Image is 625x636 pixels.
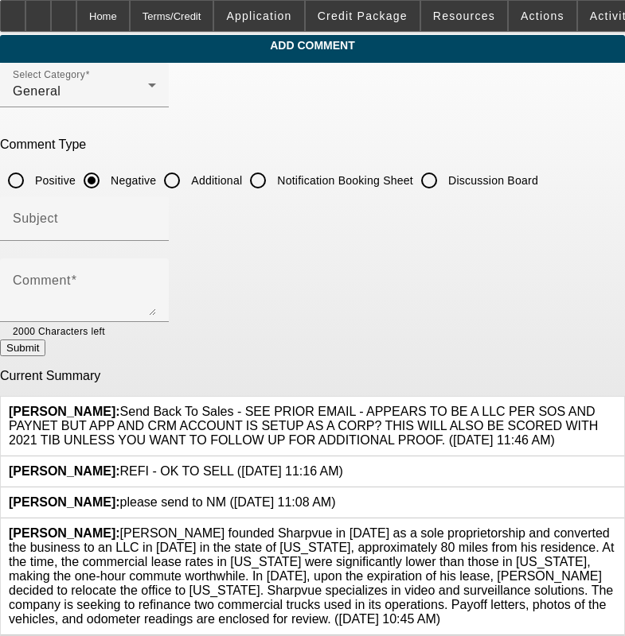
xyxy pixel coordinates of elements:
[433,10,495,22] span: Resources
[9,405,120,418] b: [PERSON_NAME]:
[214,1,303,31] button: Application
[9,495,336,509] span: please send to NM ([DATE] 11:08 AM)
[107,173,156,188] label: Negative
[9,495,120,509] b: [PERSON_NAME]:
[13,70,85,80] mat-label: Select Category
[12,39,613,52] span: Add Comment
[521,10,564,22] span: Actions
[9,464,120,478] b: [PERSON_NAME]:
[509,1,576,31] button: Actions
[13,211,58,225] mat-label: Subject
[318,10,408,22] span: Credit Package
[13,273,71,287] mat-label: Comment
[306,1,420,31] button: Credit Package
[274,173,413,188] label: Notification Booking Sheet
[445,173,538,188] label: Discussion Board
[13,322,105,339] mat-hint: 2000 Characters left
[13,84,61,98] span: General
[32,173,76,188] label: Positive
[9,526,614,626] span: [PERSON_NAME] founded Sharpvue in [DATE] as a sole proprietorship and converted the business to a...
[9,464,343,478] span: REFI - OK TO SELL ([DATE] 11:16 AM)
[9,526,120,540] b: [PERSON_NAME]:
[421,1,507,31] button: Resources
[188,173,242,188] label: Additional
[9,405,598,447] span: Send Back To Sales - SEE PRIOR EMAIL - APPEARS TO BE A LLC PER SOS AND PAYNET BUT APP AND CRM ACC...
[226,10,291,22] span: Application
